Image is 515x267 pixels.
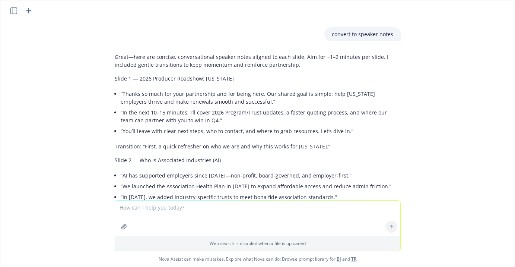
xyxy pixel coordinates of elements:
[115,75,401,82] p: Slide 1 — 2026 Producer Roadshow: [US_STATE]
[332,30,393,38] p: convert to speaker notes
[337,256,341,262] a: BI
[121,170,401,181] li: “AI has supported employers since [DATE]—non-profit, board-governed, and employer-first.”
[121,107,401,126] li: “In the next 10–15 minutes, I’ll cover 2026 Program/Trust updates, a faster quoting process, and ...
[115,53,401,69] p: Great—here are concise, conversational speaker notes aligned to each slide. Aim for ~1–2 minutes ...
[121,88,401,107] li: “Thanks so much for your partnership and for being here. Our shared goal is simple: help [US_STAT...
[115,142,401,150] p: Transition: “First, a quick refresher on who we are and why this works for [US_STATE].”
[121,126,401,136] li: “You’ll leave with clear next steps, who to contact, and where to grab resources. Let’s dive in.”
[121,181,401,192] li: “We launched the Association Health Plan in [DATE] to expand affordable access and reduce admin f...
[115,156,401,164] p: Slide 2 — Who is Associated Industries (AI)
[351,256,357,262] a: TR
[3,251,512,267] span: Nova Assist can make mistakes. Explore what Nova can do: Browse prompt library for and
[120,240,396,246] p: Web search is disabled when a file is uploaded
[121,192,401,202] li: “In [DATE], we added industry-specific trusts to meet bona fide association standards.”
